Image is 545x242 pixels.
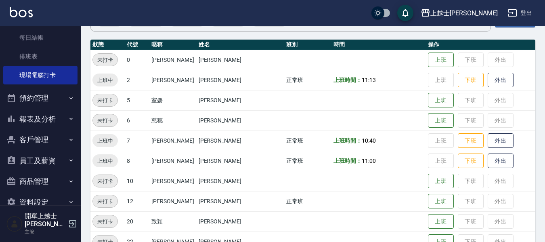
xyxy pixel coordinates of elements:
[362,77,376,83] span: 11:13
[92,76,118,84] span: 上班中
[488,73,514,88] button: 外出
[125,151,149,171] td: 8
[3,171,78,192] button: 商品管理
[93,197,117,206] span: 未打卡
[3,150,78,171] button: 員工及薪資
[93,96,117,105] span: 未打卡
[149,110,197,130] td: 慈穗
[488,154,514,168] button: 外出
[93,177,117,185] span: 未打卡
[197,50,285,70] td: [PERSON_NAME]
[428,174,454,189] button: 上班
[125,90,149,110] td: 5
[333,77,362,83] b: 上班時間：
[197,130,285,151] td: [PERSON_NAME]
[3,47,78,66] a: 排班表
[125,70,149,90] td: 2
[197,110,285,130] td: [PERSON_NAME]
[430,8,498,18] div: 上越士[PERSON_NAME]
[197,191,285,211] td: [PERSON_NAME]
[93,56,117,64] span: 未打卡
[197,151,285,171] td: [PERSON_NAME]
[92,157,118,165] span: 上班中
[3,66,78,84] a: 現場電腦打卡
[197,70,285,90] td: [PERSON_NAME]
[149,211,197,231] td: 致穎
[125,110,149,130] td: 6
[428,214,454,229] button: 上班
[125,211,149,231] td: 20
[6,216,23,232] img: Person
[458,73,484,88] button: 下班
[197,211,285,231] td: [PERSON_NAME]
[428,194,454,209] button: 上班
[3,129,78,150] button: 客戶管理
[333,137,362,144] b: 上班時間：
[458,133,484,148] button: 下班
[428,113,454,128] button: 上班
[3,192,78,213] button: 資料設定
[25,228,66,236] p: 主管
[125,191,149,211] td: 12
[149,130,197,151] td: [PERSON_NAME]
[149,151,197,171] td: [PERSON_NAME]
[125,50,149,70] td: 0
[93,116,117,125] span: 未打卡
[149,40,197,50] th: 暱稱
[3,28,78,47] a: 每日結帳
[362,158,376,164] span: 11:00
[284,40,331,50] th: 班別
[333,158,362,164] b: 上班時間：
[3,88,78,109] button: 預約管理
[428,93,454,108] button: 上班
[25,212,66,228] h5: 開單上越士[PERSON_NAME]
[125,130,149,151] td: 7
[397,5,413,21] button: save
[149,90,197,110] td: 室媛
[125,171,149,191] td: 10
[149,50,197,70] td: [PERSON_NAME]
[93,217,117,226] span: 未打卡
[149,70,197,90] td: [PERSON_NAME]
[92,137,118,145] span: 上班中
[197,90,285,110] td: [PERSON_NAME]
[284,151,331,171] td: 正常班
[284,130,331,151] td: 正常班
[10,7,33,17] img: Logo
[3,109,78,130] button: 報表及分析
[331,40,426,50] th: 時間
[125,40,149,50] th: 代號
[504,6,535,21] button: 登出
[149,191,197,211] td: [PERSON_NAME]
[284,70,331,90] td: 正常班
[284,191,331,211] td: 正常班
[458,154,484,168] button: 下班
[90,40,125,50] th: 狀態
[426,40,535,50] th: 操作
[362,137,376,144] span: 10:40
[488,133,514,148] button: 外出
[428,53,454,67] button: 上班
[197,171,285,191] td: [PERSON_NAME]
[197,40,285,50] th: 姓名
[149,171,197,191] td: [PERSON_NAME]
[417,5,501,21] button: 上越士[PERSON_NAME]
